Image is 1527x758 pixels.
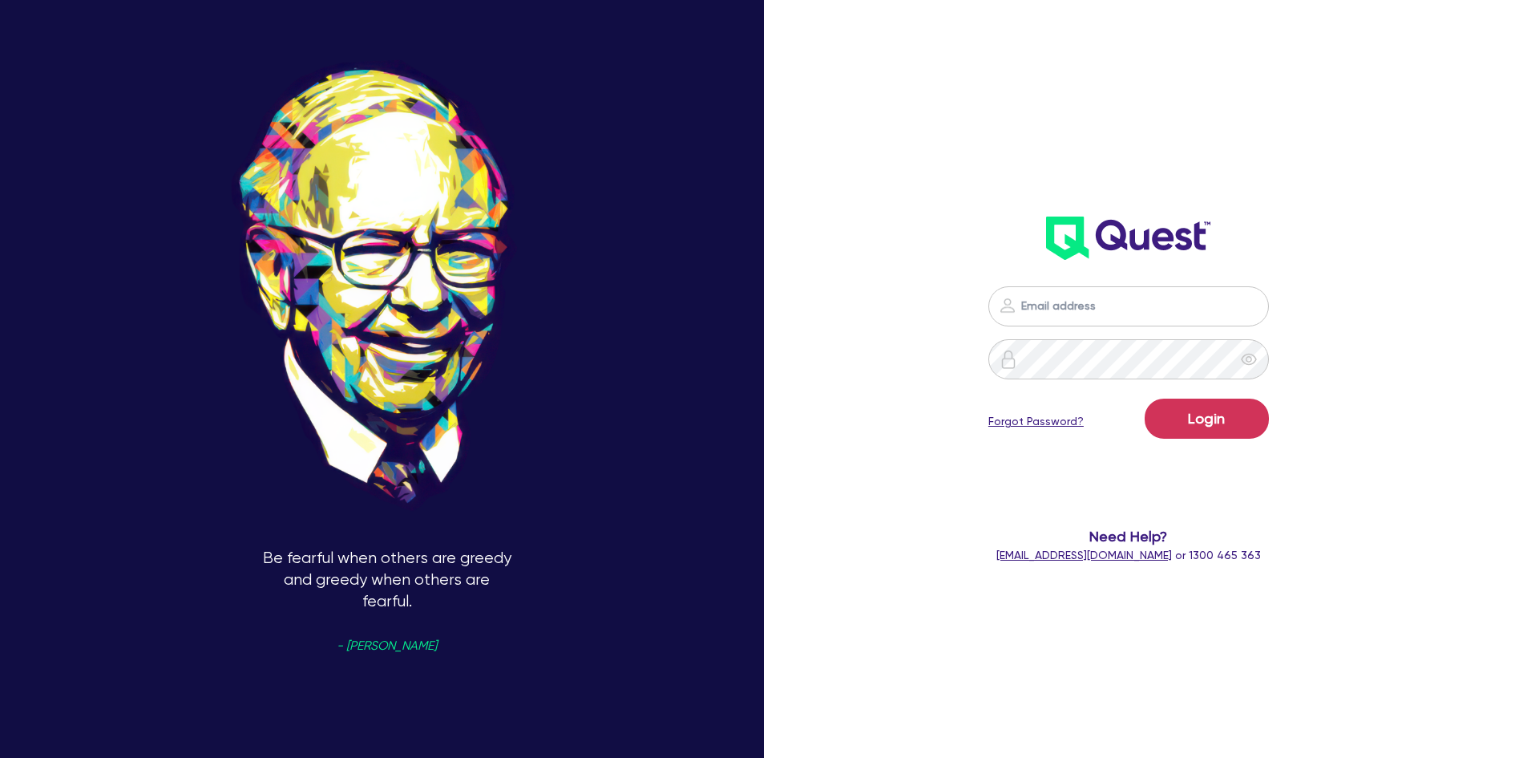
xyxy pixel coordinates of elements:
a: Forgot Password? [988,413,1084,430]
span: or 1300 465 363 [996,549,1261,561]
span: - [PERSON_NAME] [337,640,437,652]
img: wH2k97JdezQIQAAAABJRU5ErkJggg== [1046,217,1210,260]
button: Login [1145,399,1269,439]
span: Need Help? [924,525,1334,547]
a: [EMAIL_ADDRESS][DOMAIN_NAME] [996,549,1172,561]
span: eye [1241,351,1257,367]
img: icon-password [999,350,1018,369]
img: icon-password [998,296,1017,315]
input: Email address [988,286,1269,326]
